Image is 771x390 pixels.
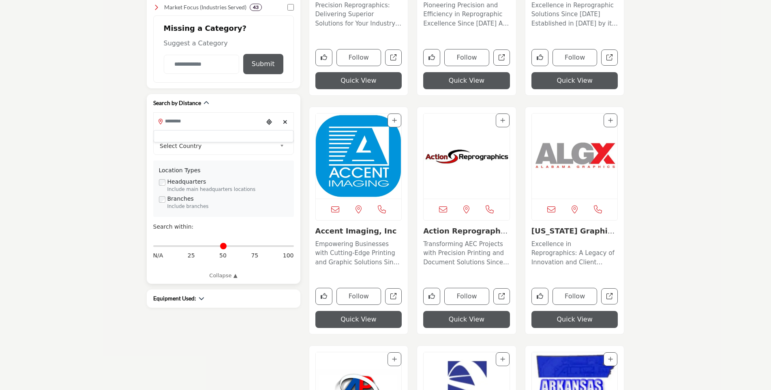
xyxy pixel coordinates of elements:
[250,4,262,11] div: 43 Results For Market Focus (Industries Served)
[423,49,440,66] button: Like company
[167,186,288,193] div: Include main headquarters locations
[167,195,194,203] label: Branches
[385,49,402,66] a: Open a-e-reprographics-az in new tab
[167,203,288,210] div: Include branches
[532,114,618,199] img: Alabama Graphics & Engineering Supply, Inc.
[153,99,201,107] h2: Search by Distance
[608,117,613,124] a: Add To List
[423,72,510,89] button: Quick View
[315,240,402,267] p: Empowering Businesses with Cutting-Edge Printing and Graphic Solutions Since [DATE] Founded in [D...
[531,227,616,244] a: [US_STATE] Graphics & E...
[164,39,228,47] span: Suggest a Category
[392,117,397,124] a: Add To List
[153,272,294,280] a: Collapse ▲
[154,114,263,129] input: Search Location
[423,311,510,328] button: Quick View
[188,251,195,260] span: 25
[553,49,598,66] button: Follow
[316,114,402,199] a: Open Listing in new tab
[423,238,510,267] a: Transforming AEC Projects with Precision Printing and Document Solutions Since [DATE]. Since [DAT...
[500,117,505,124] a: Add To List
[531,311,618,328] button: Quick View
[336,49,381,66] button: Follow
[553,288,598,305] button: Follow
[283,251,294,260] span: 100
[315,227,402,236] h3: Accent Imaging, Inc
[601,288,618,305] a: Open alabama-graphics-engineering-supply-inc in new tab
[608,356,613,362] a: Add To List
[531,49,548,66] button: Like company
[424,114,510,199] a: Open Listing in new tab
[385,288,402,305] a: Open accent-imaging-inc in new tab
[531,240,618,267] p: Excellence in Reprographics: A Legacy of Innovation and Client Satisfaction Founded in [DATE], th...
[167,178,206,186] label: Headquarters
[444,288,489,305] button: Follow
[164,55,239,74] input: Category Name
[493,49,510,66] a: Open a-e-reprographics-inc-va in new tab
[160,141,276,151] span: Select Country
[531,227,618,236] h3: Alabama Graphics & Engineering Supply, Inc.
[531,1,618,28] p: Excellence in Reprographic Solutions Since [DATE] Established in [DATE] by its founder [PERSON_NA...
[219,251,227,260] span: 50
[153,294,196,302] h2: Equipment Used:
[444,49,489,66] button: Follow
[423,288,440,305] button: Like company
[423,227,508,244] a: Action Reprographics...
[392,356,397,362] a: Add To List
[315,288,332,305] button: Like company
[531,288,548,305] button: Like company
[263,114,275,131] div: Choose your current location
[336,288,381,305] button: Follow
[315,238,402,267] a: Empowering Businesses with Cutting-Edge Printing and Graphic Solutions Since [DATE] Founded in [D...
[531,72,618,89] button: Quick View
[315,1,402,28] p: Precision Reprographics: Delivering Superior Solutions for Your Industry Needs Located in [GEOGRA...
[159,166,288,175] div: Location Types
[531,238,618,267] a: Excellence in Reprographics: A Legacy of Innovation and Client Satisfaction Founded in [DATE], th...
[315,227,397,235] a: Accent Imaging, Inc
[279,114,291,131] div: Clear search location
[493,288,510,305] a: Open action-reprographics in new tab
[164,24,283,39] h2: Missing a Category?
[253,4,259,10] b: 43
[251,251,258,260] span: 75
[423,1,510,28] p: Pioneering Precision and Efficiency in Reprographic Excellence Since [DATE] As a longstanding lea...
[154,130,293,142] div: Search Location
[601,49,618,66] a: Open abc-blueprints in new tab
[164,3,246,11] h4: Market Focus (Industries Served): Tailored solutions for industries like architecture, constructi...
[153,223,294,231] div: Search within:
[532,114,618,199] a: Open Listing in new tab
[315,49,332,66] button: Like company
[315,311,402,328] button: Quick View
[316,114,402,199] img: Accent Imaging, Inc
[315,72,402,89] button: Quick View
[424,114,510,199] img: Action Reprographics
[153,251,163,260] span: N/A
[423,227,510,236] h3: Action Reprographics
[500,356,505,362] a: Add To List
[287,4,294,11] input: Select Market Focus (Industries Served) checkbox
[423,240,510,267] p: Transforming AEC Projects with Precision Printing and Document Solutions Since [DATE]. Since [DAT...
[243,54,283,74] button: Submit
